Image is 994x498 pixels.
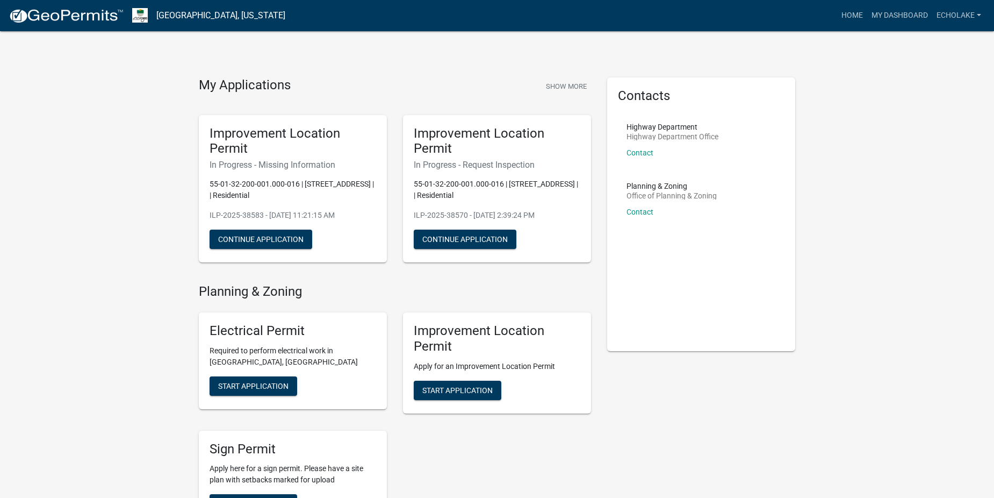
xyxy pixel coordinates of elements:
h6: In Progress - Missing Information [210,160,376,170]
p: Apply for an Improvement Location Permit [414,361,580,372]
h5: Improvement Location Permit [414,323,580,354]
h5: Sign Permit [210,442,376,457]
a: EchoLake [932,5,985,26]
p: ILP-2025-38570 - [DATE] 2:39:24 PM [414,210,580,221]
button: Continue Application [414,230,516,249]
p: Office of Planning & Zoning [626,192,717,200]
p: Planning & Zoning [626,182,717,190]
button: Start Application [210,376,297,396]
span: Start Application [422,386,493,394]
a: Contact [626,148,653,157]
a: [GEOGRAPHIC_DATA], [US_STATE] [156,6,285,25]
h4: My Applications [199,77,291,94]
p: Apply here for a sign permit. Please have a site plan with setbacks marked for upload [210,463,376,486]
p: 55-01-32-200-001.000-016 | [STREET_ADDRESS] | | Residential [210,179,376,201]
span: Start Application [218,381,289,390]
h6: In Progress - Request Inspection [414,160,580,170]
img: Morgan County, Indiana [132,8,148,23]
h5: Electrical Permit [210,323,376,339]
a: Home [837,5,867,26]
a: Contact [626,208,653,216]
p: 55-01-32-200-001.000-016 | [STREET_ADDRESS] | | Residential [414,179,580,201]
h5: Improvement Location Permit [210,126,376,157]
h5: Contacts [618,88,784,104]
h5: Improvement Location Permit [414,126,580,157]
button: Show More [542,77,591,95]
button: Start Application [414,381,501,400]
h4: Planning & Zoning [199,284,591,300]
p: Highway Department [626,123,718,131]
a: My Dashboard [867,5,932,26]
p: ILP-2025-38583 - [DATE] 11:21:15 AM [210,210,376,221]
button: Continue Application [210,230,312,249]
p: Required to perform electrical work in [GEOGRAPHIC_DATA], [GEOGRAPHIC_DATA] [210,345,376,368]
p: Highway Department Office [626,133,718,140]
